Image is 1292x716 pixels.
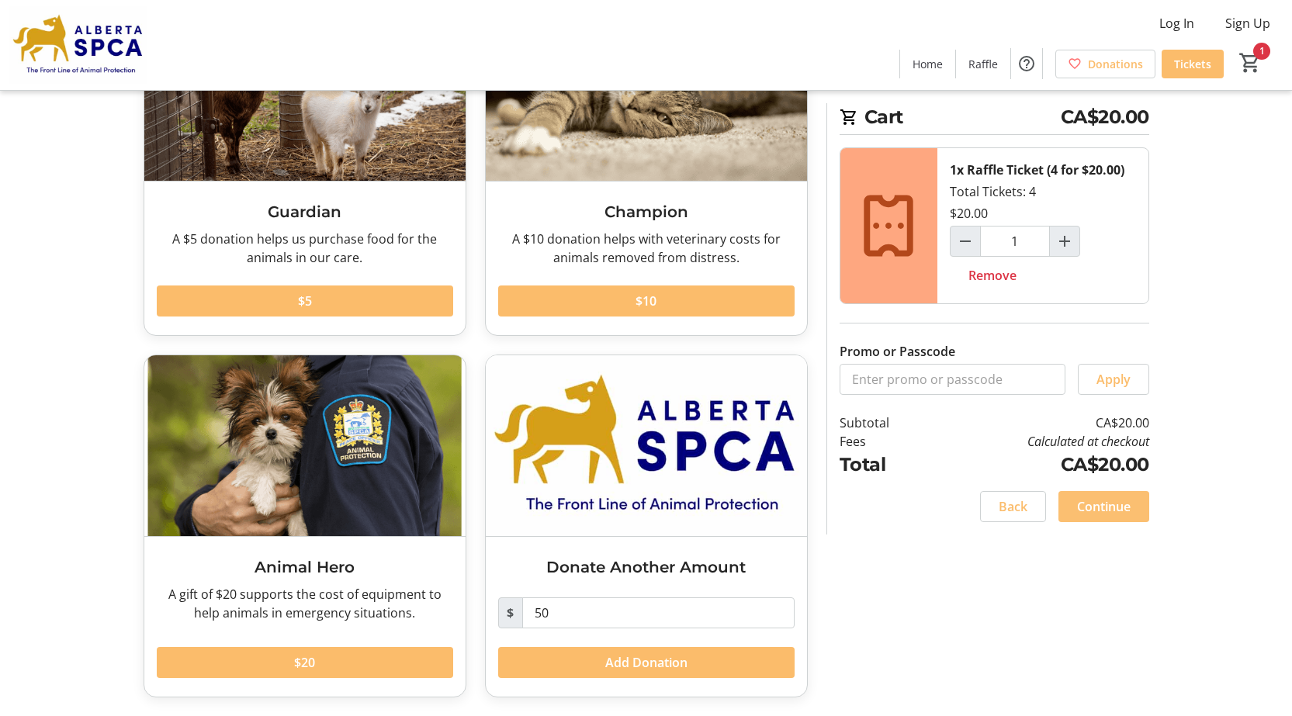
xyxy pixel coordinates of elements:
span: Log In [1159,14,1194,33]
span: $20 [294,653,315,672]
button: Add Donation [498,647,795,678]
td: Fees [840,432,930,451]
img: Alberta SPCA's Logo [9,6,147,84]
button: $20 [157,647,453,678]
button: Sign Up [1213,11,1283,36]
td: Total [840,451,930,479]
button: Log In [1147,11,1207,36]
a: Tickets [1162,50,1224,78]
label: Promo or Passcode [840,342,955,361]
button: Back [980,491,1046,522]
button: $10 [498,285,795,316]
button: Help [1011,48,1042,79]
span: $5 [298,292,312,310]
button: Continue [1058,491,1149,522]
h3: Donate Another Amount [498,555,795,579]
td: Calculated at checkout [929,432,1148,451]
span: Remove [968,266,1017,285]
span: Apply [1096,370,1131,389]
div: A $10 donation helps with veterinary costs for animals removed from distress. [498,230,795,267]
a: Raffle [956,50,1010,78]
div: 1x Raffle Ticket (4 for $20.00) [950,161,1124,179]
a: Donations [1055,50,1155,78]
input: Raffle Ticket (4 for $20.00) Quantity [980,226,1050,257]
div: A $5 donation helps us purchase food for the animals in our care. [157,230,453,267]
a: Home [900,50,955,78]
button: Remove [950,260,1035,291]
div: A gift of $20 supports the cost of equipment to help animals in emergency situations. [157,585,453,622]
span: $ [498,597,523,628]
button: Cart [1236,49,1264,77]
div: Total Tickets: 4 [937,148,1148,303]
span: CA$20.00 [1061,103,1149,131]
button: Decrement by one [951,227,980,256]
h3: Champion [498,200,795,223]
span: Sign Up [1225,14,1270,33]
td: CA$20.00 [929,451,1148,479]
img: Animal Hero [144,355,466,536]
button: Apply [1078,364,1149,395]
span: Home [913,56,943,72]
button: $5 [157,285,453,316]
img: Donate Another Amount [486,355,807,536]
span: Back [999,497,1027,516]
span: $10 [636,292,656,310]
h2: Cart [840,103,1149,135]
span: Raffle [968,56,998,72]
h3: Guardian [157,200,453,223]
input: Enter promo or passcode [840,364,1065,395]
td: CA$20.00 [929,413,1148,432]
span: Tickets [1174,56,1211,72]
h3: Animal Hero [157,555,453,579]
button: Increment by one [1050,227,1079,256]
div: $20.00 [950,204,988,223]
input: Donation Amount [522,597,795,628]
td: Subtotal [840,413,930,432]
span: Continue [1077,497,1131,516]
span: Add Donation [605,653,688,672]
span: Donations [1088,56,1143,72]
